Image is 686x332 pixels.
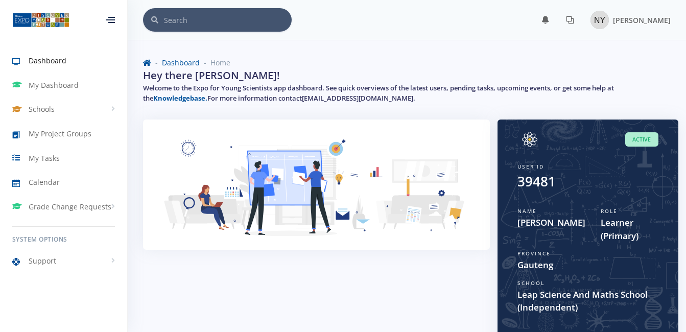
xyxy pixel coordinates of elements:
span: Dashboard [29,55,66,66]
img: Image placeholder [517,132,542,147]
a: Dashboard [162,58,200,67]
nav: breadcrumb [143,57,671,68]
span: Schools [29,104,55,114]
img: Image placeholder [590,11,609,29]
span: [PERSON_NAME] [613,15,671,25]
span: Learner (Primary) [601,216,658,242]
span: Active [625,132,658,147]
div: 39481 [517,172,556,192]
h2: Hey there [PERSON_NAME]! [143,68,280,83]
span: Support [29,255,56,266]
li: Home [200,57,230,68]
span: Province [517,250,551,257]
span: [PERSON_NAME] [517,216,585,229]
span: School [517,279,545,287]
h6: System Options [12,235,115,244]
input: Search [164,8,292,32]
span: Leap Science And Maths School (Independent) [517,288,658,314]
span: My Project Groups [29,128,91,139]
a: Knowledgebase. [153,93,207,103]
a: [EMAIL_ADDRESS][DOMAIN_NAME] [302,93,413,103]
img: ... [12,12,69,28]
span: User ID [517,163,544,170]
span: My Dashboard [29,80,79,90]
span: Grade Change Requests [29,201,111,212]
h5: Welcome to the Expo for Young Scientists app dashboard. See quick overviews of the latest users, ... [143,83,671,103]
a: Image placeholder [PERSON_NAME] [582,9,671,31]
span: My Tasks [29,153,60,163]
span: Gauteng [517,258,658,272]
span: Role [601,207,618,215]
span: Name [517,207,537,215]
span: Calendar [29,177,60,187]
img: Learner [155,132,478,254]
